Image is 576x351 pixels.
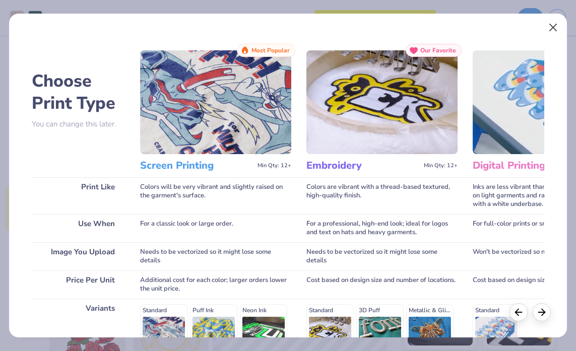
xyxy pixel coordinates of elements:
div: Image You Upload [32,242,125,270]
div: Cost based on design size and number of locations. [306,270,458,299]
div: Price Per Unit [32,270,125,299]
div: Colors will be very vibrant and slightly raised on the garment's surface. [140,177,291,214]
div: Colors are vibrant with a thread-based textured, high-quality finish. [306,177,458,214]
span: Min Qty: 12+ [424,162,458,169]
span: Min Qty: 12+ [258,162,291,169]
div: Print Like [32,177,125,214]
div: For a classic look or large order. [140,214,291,242]
span: Our Favorite [420,47,456,54]
div: Needs to be vectorized so it might lose some details [140,242,291,270]
p: You can change this later. [32,120,125,128]
h3: Screen Printing [140,159,253,172]
img: Screen Printing [140,50,291,154]
h2: Choose Print Type [32,70,125,114]
div: For a professional, high-end look; ideal for logos and text on hats and heavy garments. [306,214,458,242]
img: Embroidery [306,50,458,154]
button: Close [544,18,563,37]
h3: Embroidery [306,159,420,172]
div: Needs to be vectorized so it might lose some details [306,242,458,270]
div: Additional cost for each color; larger orders lower the unit price. [140,270,291,299]
div: Use When [32,214,125,242]
span: Most Popular [251,47,290,54]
